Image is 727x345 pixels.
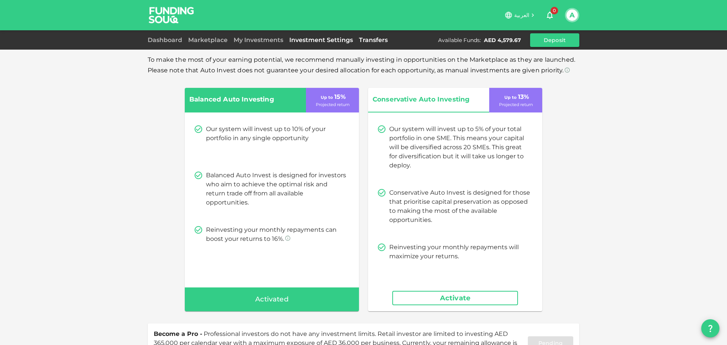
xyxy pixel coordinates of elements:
a: My Investments [231,36,286,44]
button: 0 [542,8,557,23]
a: Investment Settings [286,36,356,44]
span: العربية [514,12,529,19]
span: Become a Pro - [154,330,202,337]
button: A [566,9,578,21]
button: question [701,319,719,337]
p: Reinvesting your monthly repayments will maximize your returns. [389,243,530,261]
span: Balanced Auto Investing [189,94,292,105]
a: Transfers [356,36,391,44]
span: To make the most of your earning potential, we recommend manually investing in opportunities on t... [148,56,575,74]
p: Projected return [316,101,349,108]
div: AED 4,579.67 [484,36,521,44]
p: Balanced Auto Invest is designed for investors who aim to achieve the optimal risk and return tra... [206,171,347,207]
p: Conservative Auto Invest is designed for those that prioritise capital preservation as opposed to... [389,188,530,225]
span: 0 [551,7,558,14]
button: Activate [392,291,518,305]
a: Dashboard [148,36,185,44]
div: Available Funds : [438,36,481,44]
p: Reinvesting your monthly repayments can boost your returns to 16%. [206,225,347,244]
p: 13 % [503,92,529,101]
p: Projected return [499,101,533,108]
span: Up to [504,95,516,100]
p: 15 % [319,92,346,101]
a: Marketplace [185,36,231,44]
span: Conservative Auto Investing [373,94,475,105]
p: Our system will invest up to 10% of your portfolio in any single opportunity [206,125,347,143]
button: Deposit [530,33,579,47]
span: Activated [255,293,289,306]
p: Our system will invest up to 5% of your total portfolio in one SME. This means your capital will ... [389,125,530,170]
span: Up to [321,95,333,100]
